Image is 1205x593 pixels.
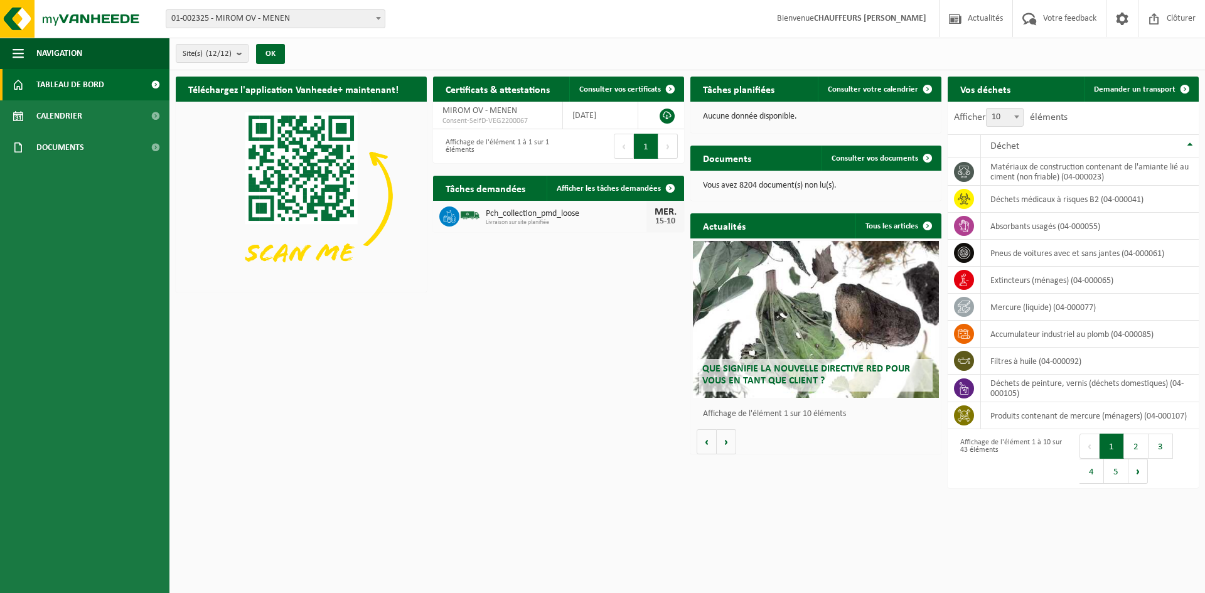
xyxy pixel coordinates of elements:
p: Aucune donnée disponible. [703,112,929,121]
span: Consulter vos documents [832,154,918,163]
button: Next [1128,459,1148,484]
button: OK [256,44,285,64]
span: Consulter votre calendrier [828,85,918,93]
td: accumulateur industriel au plomb (04-000085) [981,321,1199,348]
button: 1 [634,134,658,159]
td: produits contenant de mercure (ménagers) (04-000107) [981,402,1199,429]
span: Consent-SelfD-VEG2200067 [442,116,553,126]
span: 01-002325 - MIROM OV - MENEN [166,9,385,28]
h2: Certificats & attestations [433,77,562,101]
div: MER. [653,207,678,217]
span: Site(s) [183,45,232,63]
span: Consulter vos certificats [579,85,661,93]
a: Afficher les tâches demandées [547,176,683,201]
span: Documents [36,132,84,163]
a: Consulter vos documents [822,146,940,171]
span: Tableau de bord [36,69,104,100]
span: MIROM OV - MENEN [442,106,517,115]
img: BL-SO-LV [459,205,481,226]
span: Navigation [36,38,82,69]
span: Afficher les tâches demandées [557,184,661,193]
span: 01-002325 - MIROM OV - MENEN [166,10,385,28]
a: Consulter vos certificats [569,77,683,102]
label: Afficher éléments [954,112,1068,122]
img: Download de VHEPlus App [176,102,427,290]
td: déchets de peinture, vernis (déchets domestiques) (04-000105) [981,375,1199,402]
h2: Téléchargez l'application Vanheede+ maintenant! [176,77,411,101]
h2: Vos déchets [948,77,1023,101]
a: Consulter votre calendrier [818,77,940,102]
button: 1 [1100,434,1124,459]
button: 4 [1079,459,1104,484]
span: Déchet [990,141,1019,151]
span: Demander un transport [1094,85,1176,93]
span: Calendrier [36,100,82,132]
p: Vous avez 8204 document(s) non lu(s). [703,181,929,190]
span: Pch_collection_pmd_loose [486,209,646,219]
a: Tous les articles [855,213,940,238]
td: [DATE] [563,102,638,129]
button: Vorige [697,429,717,454]
h2: Tâches planifiées [690,77,787,101]
button: 2 [1124,434,1149,459]
button: 3 [1149,434,1173,459]
td: absorbants usagés (04-000055) [981,213,1199,240]
td: pneus de voitures avec et sans jantes (04-000061) [981,240,1199,267]
p: Affichage de l'élément 1 sur 10 éléments [703,410,935,419]
a: Que signifie la nouvelle directive RED pour vous en tant que client ? [693,241,939,398]
a: Demander un transport [1084,77,1197,102]
span: Livraison sur site planifiée [486,219,646,227]
button: Next [658,134,678,159]
button: Volgende [717,429,736,454]
button: Previous [1079,434,1100,459]
td: matériaux de construction contenant de l'amiante lié au ciment (non friable) (04-000023) [981,158,1199,186]
span: 10 [987,109,1023,126]
h2: Documents [690,146,764,170]
button: Site(s)(12/12) [176,44,249,63]
button: 5 [1104,459,1128,484]
td: filtres à huile (04-000092) [981,348,1199,375]
span: 10 [986,108,1024,127]
div: 15-10 [653,217,678,226]
td: mercure (liquide) (04-000077) [981,294,1199,321]
td: extincteurs (ménages) (04-000065) [981,267,1199,294]
div: Affichage de l'élément 1 à 10 sur 43 éléments [954,432,1067,485]
span: Que signifie la nouvelle directive RED pour vous en tant que client ? [702,364,910,386]
h2: Actualités [690,213,758,238]
div: Affichage de l'élément 1 à 1 sur 1 éléments [439,132,552,160]
strong: CHAUFFEURS [PERSON_NAME] [814,14,926,23]
h2: Tâches demandées [433,176,538,200]
count: (12/12) [206,50,232,58]
button: Previous [614,134,634,159]
td: déchets médicaux à risques B2 (04-000041) [981,186,1199,213]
